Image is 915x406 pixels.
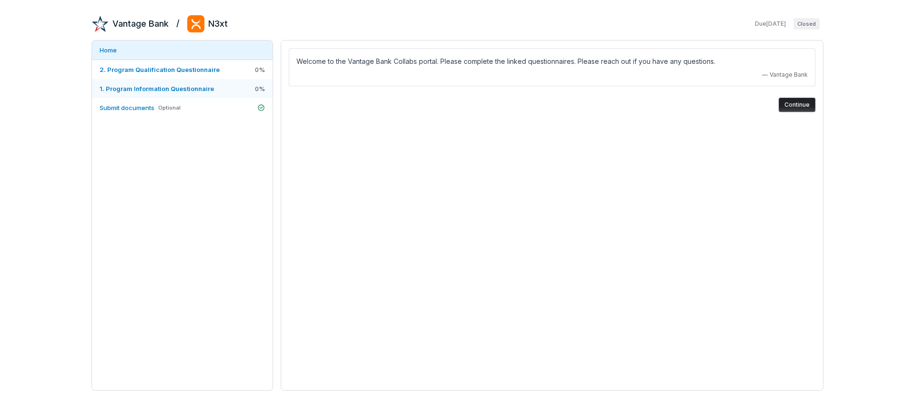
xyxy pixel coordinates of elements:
h2: / [176,15,180,30]
p: Welcome to the Vantage Bank Collabs portal. Please complete the linked questionnaires. Please rea... [296,56,808,67]
a: Home [92,41,273,60]
span: Submit documents [100,104,154,112]
span: 0 % [255,65,265,74]
span: Optional [158,104,181,112]
span: 1. Program Information Questionnaire [100,85,214,92]
h2: N3xt [208,18,228,30]
span: Vantage Bank [770,71,808,79]
span: Closed [793,18,820,30]
span: 2. Program Qualification Questionnaire [100,66,220,73]
span: Due [DATE] [755,20,786,28]
h2: Vantage Bank [112,18,169,30]
a: 2. Program Qualification Questionnaire0% [92,60,273,79]
a: 1. Program Information Questionnaire0% [92,79,273,98]
a: Submit documentsOptional [92,98,273,117]
span: — [762,71,768,79]
button: Continue [779,98,815,112]
span: 0 % [255,84,265,93]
